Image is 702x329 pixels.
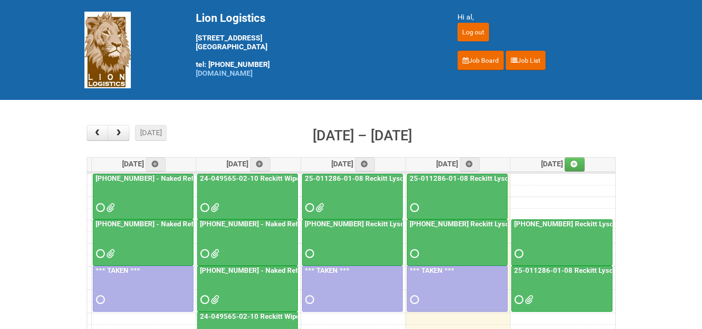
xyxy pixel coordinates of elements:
[302,219,403,265] a: [PHONE_NUMBER] Reckitt Lysol Wipes Stage 4 - labeling day
[146,158,166,171] a: Add an event
[198,174,358,183] a: 24-049565-02-10 Reckitt Wipes HUT Stages 1-3
[198,220,368,228] a: [PHONE_NUMBER] - Naked Reformulation - Mailing 2
[226,159,270,168] span: [DATE]
[525,296,531,303] span: 25-011286-01 - MDN (3).xlsx 25-011286-01 - MDN (2).xlsx 25-011286-01-08 - JNF.DOC 25-011286-01 - ...
[93,219,193,265] a: [PHONE_NUMBER] - Naked Reformulation Mailing 1 PHOTOS
[316,204,322,211] span: LABEL RECONCILIATION FORM_25011286.docx 25-011286-01 - MOR - Blinding.xlsm
[84,12,131,88] img: Lion Logistics
[511,266,612,312] a: 25-011286-01-08 Reckitt Lysol Laundry Scented
[211,204,217,211] span: 24-049565-02-10 - LEFTOVERS.xlsx 24-049565-02 Reckitt Wipes HUT Stages 1-3 - Lion addresses (obm)...
[211,296,217,303] span: GROUP 1003 (2).jpg GROUP 1003 (2) BACK.jpg GROUP 1003 (3).jpg GROUP 1003 (3) BACK.jpg
[250,158,270,171] a: Add an event
[200,296,207,303] span: Requested
[457,23,489,41] input: Log out
[565,158,585,171] a: Add an event
[302,174,403,220] a: 25-011286-01-08 Reckitt Lysol Laundry Scented - BLINDING (hold slot)
[211,250,217,257] span: MDN - 25-055556-01 LEFTOVERS1.xlsx LION_Mailing2_25-055556-01_LABELS_06Oct25_FIXED.xlsx MOR_M2.xl...
[96,204,103,211] span: Requested
[122,159,166,168] span: [DATE]
[407,174,508,220] a: 25-011286-01-08 Reckitt Lysol Laundry Scented - BLINDING (hold slot)
[305,204,312,211] span: Requested
[135,125,167,141] button: [DATE]
[305,296,312,303] span: Requested
[331,159,375,168] span: [DATE]
[408,174,637,183] a: 25-011286-01-08 Reckitt Lysol Laundry Scented - BLINDING (hold slot)
[303,220,499,228] a: [PHONE_NUMBER] Reckitt Lysol Wipes Stage 4 - labeling day
[197,174,298,220] a: 24-049565-02-10 Reckitt Wipes HUT Stages 1-3
[355,158,375,171] a: Add an event
[96,296,103,303] span: Requested
[197,219,298,265] a: [PHONE_NUMBER] - Naked Reformulation - Mailing 2
[511,219,612,265] a: [PHONE_NUMBER] Reckitt Lysol Wipes Stage 4 - labeling day
[541,159,585,168] span: [DATE]
[515,250,521,257] span: Requested
[198,266,393,275] a: [PHONE_NUMBER] - Naked Reformulation Mailing 2 PHOTOS
[200,204,207,211] span: Requested
[305,250,312,257] span: Requested
[515,296,521,303] span: Requested
[457,12,618,23] div: Hi al,
[84,45,131,54] a: Lion Logistics
[407,219,508,265] a: [PHONE_NUMBER] Reckitt Lysol Wipes Stage 4 - labeling day
[94,220,288,228] a: [PHONE_NUMBER] - Naked Reformulation Mailing 1 PHOTOS
[197,266,298,312] a: [PHONE_NUMBER] - Naked Reformulation Mailing 2 PHOTOS
[506,51,546,70] a: Job List
[436,159,480,168] span: [DATE]
[196,69,252,78] a: [DOMAIN_NAME]
[196,12,265,25] span: Lion Logistics
[106,250,113,257] span: GROUP 1003.jpg GROUP 1003 (2).jpg GROUP 1003 (3).jpg GROUP 1003 (4).jpg GROUP 1003 (5).jpg GROUP ...
[460,158,480,171] a: Add an event
[410,204,417,211] span: Requested
[410,250,417,257] span: Requested
[200,250,207,257] span: Requested
[93,174,193,220] a: [PHONE_NUMBER] - Naked Reformulation Mailing 1
[303,174,532,183] a: 25-011286-01-08 Reckitt Lysol Laundry Scented - BLINDING (hold slot)
[457,51,504,70] a: Job Board
[96,250,103,257] span: Requested
[94,174,259,183] a: [PHONE_NUMBER] - Naked Reformulation Mailing 1
[512,266,670,275] a: 25-011286-01-08 Reckitt Lysol Laundry Scented
[313,125,412,146] h2: [DATE] – [DATE]
[198,312,409,321] a: 24-049565-02-10 Reckitt Wipes HUT Stages 1-3 - slot for photos
[408,220,604,228] a: [PHONE_NUMBER] Reckitt Lysol Wipes Stage 4 - labeling day
[106,204,113,211] span: Lion25-055556-01_LABELS_03Oct25.xlsx MOR - 25-055556-01.xlsm G147.png G258.png G369.png M147.png ...
[410,296,417,303] span: Requested
[196,12,434,78] div: [STREET_ADDRESS] [GEOGRAPHIC_DATA] tel: [PHONE_NUMBER]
